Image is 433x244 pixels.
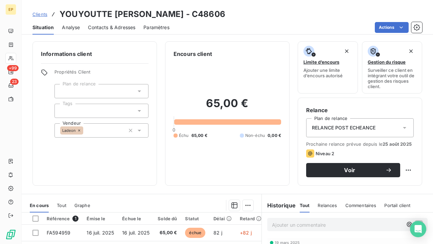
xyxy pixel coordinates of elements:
[5,4,16,15] div: EP
[41,50,149,58] h6: Informations client
[158,216,177,221] div: Solde dû
[268,133,281,139] span: 0,00 €
[245,133,265,139] span: Non-échu
[32,11,47,18] a: Clients
[32,24,54,31] span: Situation
[303,59,339,65] span: Limite d’encours
[87,216,114,221] div: Émise le
[383,141,412,147] span: 25 août 2025
[30,203,49,208] span: En cours
[303,67,352,78] span: Ajouter une limite d’encours autorisé
[306,163,400,177] button: Voir
[262,201,296,209] h6: Historique
[83,127,89,134] input: Ajouter une valeur
[72,216,78,222] span: 1
[60,8,225,20] h3: YOUYOUTTE [PERSON_NAME] - C48606
[173,127,175,133] span: 0
[122,216,150,221] div: Échue le
[60,108,66,114] input: Ajouter une valeur
[312,124,375,131] span: RELANCE POST ECHEANCE
[314,167,385,173] span: Voir
[57,203,66,208] span: Tout
[47,216,78,222] div: Référence
[158,229,177,236] span: 65,00 €
[62,128,76,133] span: Ladeon
[368,67,416,89] span: Surveiller ce client en intégrant votre outil de gestion des risques client.
[240,230,252,236] span: +82 j
[74,203,90,208] span: Graphe
[10,79,19,85] span: 23
[240,216,261,221] div: Retard
[62,24,80,31] span: Analyse
[185,216,205,221] div: Statut
[368,59,406,65] span: Gestion du risque
[375,22,409,33] button: Actions
[174,50,212,58] h6: Encours client
[122,230,150,236] span: 16 juil. 2025
[47,230,70,236] span: FA594959
[87,230,114,236] span: 16 juil. 2025
[362,41,422,94] button: Gestion du risqueSurveiller ce client en intégrant votre outil de gestion des risques client.
[213,216,232,221] div: Délai
[345,203,377,208] span: Commentaires
[88,24,135,31] span: Contacts & Adresses
[54,69,149,79] span: Propriétés Client
[318,203,337,208] span: Relances
[5,229,16,240] img: Logo LeanPay
[298,41,358,94] button: Limite d’encoursAjouter une limite d’encours autorisé
[384,203,410,208] span: Portail client
[32,12,47,17] span: Clients
[306,141,414,147] span: Prochaine relance prévue depuis le
[306,106,414,114] h6: Relance
[410,221,426,237] div: Open Intercom Messenger
[60,88,66,94] input: Ajouter une valeur
[213,230,222,236] span: 82 j
[191,133,207,139] span: 65,00 €
[7,65,19,71] span: +99
[185,228,205,238] span: échue
[174,97,281,117] h2: 65,00 €
[179,133,189,139] span: Échu
[316,151,334,156] span: Niveau 2
[143,24,169,31] span: Paramètres
[300,203,310,208] span: Tout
